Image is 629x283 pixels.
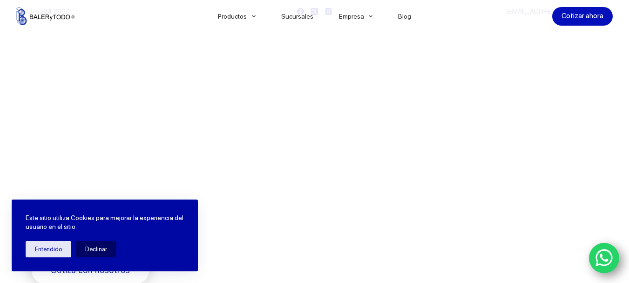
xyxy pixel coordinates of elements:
[26,214,184,232] p: Este sitio utiliza Cookies para mejorar la experiencia del usuario en el sitio.
[76,241,116,257] button: Declinar
[552,7,613,26] a: Cotizar ahora
[16,7,74,25] img: Balerytodo
[32,139,151,151] span: Bienvenido a Balerytodo®
[589,243,620,274] a: WhatsApp
[26,241,71,257] button: Entendido
[32,159,299,223] span: Somos los doctores de la industria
